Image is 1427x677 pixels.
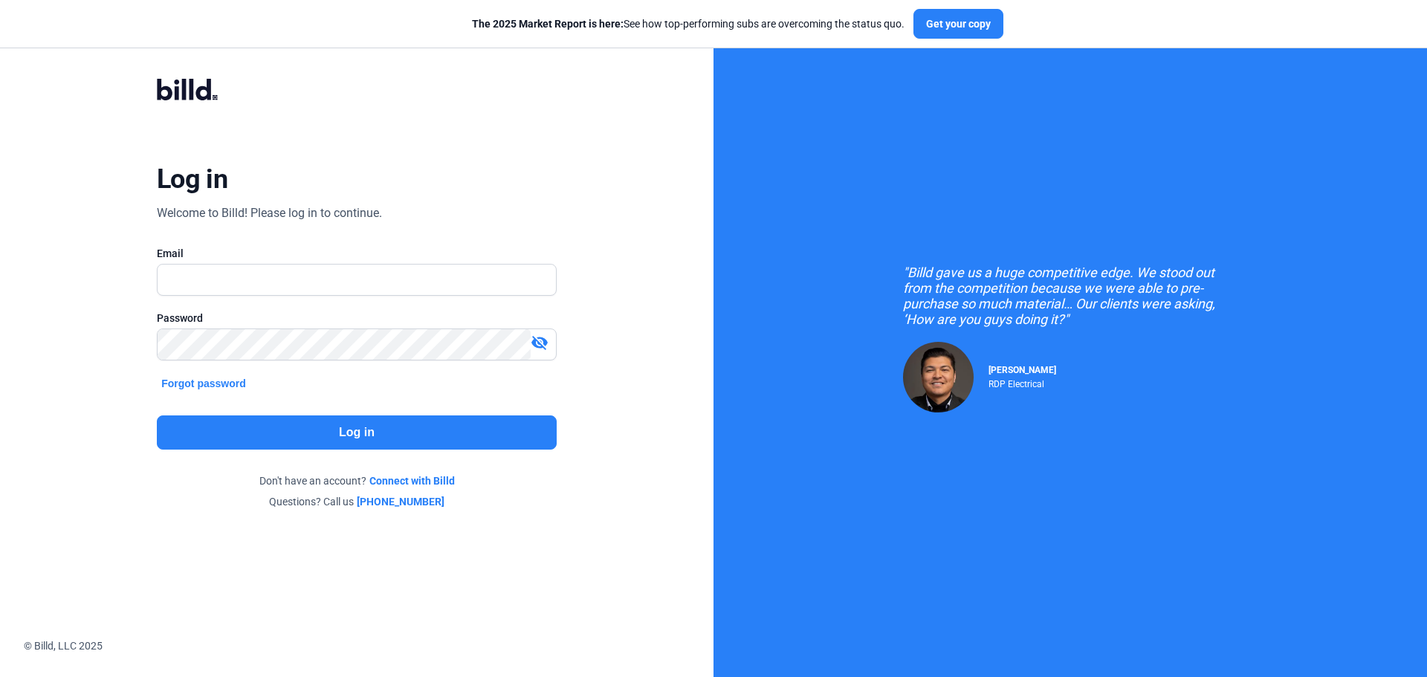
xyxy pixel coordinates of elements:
div: RDP Electrical [988,375,1056,389]
div: See how top-performing subs are overcoming the status quo. [472,16,905,31]
div: "Billd gave us a huge competitive edge. We stood out from the competition because we were able to... [903,265,1237,327]
a: [PHONE_NUMBER] [357,494,444,509]
button: Log in [157,415,557,450]
img: Raul Pacheco [903,342,974,412]
div: Email [157,246,557,261]
button: Forgot password [157,375,250,392]
div: Welcome to Billd! Please log in to continue. [157,204,382,222]
button: Get your copy [913,9,1003,39]
span: [PERSON_NAME] [988,365,1056,375]
div: Password [157,311,557,325]
a: Connect with Billd [369,473,455,488]
div: Don't have an account? [157,473,557,488]
div: Log in [157,163,227,195]
div: Questions? Call us [157,494,557,509]
span: The 2025 Market Report is here: [472,18,624,30]
mat-icon: visibility_off [531,334,549,352]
